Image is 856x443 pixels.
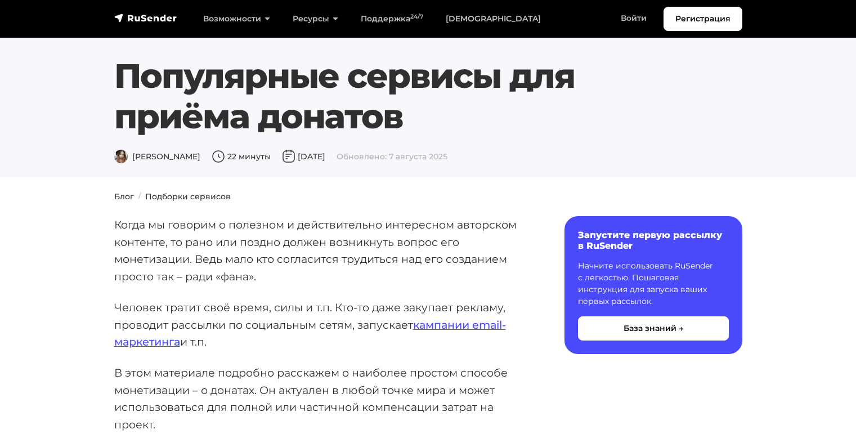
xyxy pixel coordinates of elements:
[578,230,729,251] h6: Запустите первую рассылку в RuSender
[578,316,729,341] button: База знаний →
[281,7,349,30] a: Ресурсы
[578,260,729,307] p: Начните использовать RuSender с легкостью. Пошаговая инструкция для запуска ваших первых рассылок.
[114,299,528,351] p: Человек тратит своё время, силы и т.п. Кто-то даже закупает рекламу, проводит рассылки по социаль...
[282,150,295,163] img: Дата публикации
[282,151,325,162] span: [DATE]
[664,7,742,31] a: Регистрация
[114,12,177,24] img: RuSender
[114,191,134,202] a: Блог
[212,150,225,163] img: Время чтения
[114,151,200,162] span: [PERSON_NAME]
[337,151,447,162] span: Обновлено: 7 августа 2025
[434,7,552,30] a: [DEMOGRAPHIC_DATA]
[410,13,423,20] sup: 24/7
[114,364,528,433] p: В этом материале подробно расскажем о наиболее простом способе монетизации – о донатах. Он актуал...
[349,7,434,30] a: Поддержка24/7
[192,7,281,30] a: Возможности
[564,216,742,354] a: Запустите первую рассылку в RuSender Начните использовать RuSender с легкостью. Пошаговая инструк...
[114,56,689,137] h1: Популярные сервисы для приёма донатов
[212,151,271,162] span: 22 минуты
[134,191,231,203] li: Подборки сервисов
[609,7,658,30] a: Войти
[107,191,749,203] nav: breadcrumb
[114,216,528,285] p: Когда мы говорим о полезном и действительно интересном авторском контенте, то рано или поздно дол...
